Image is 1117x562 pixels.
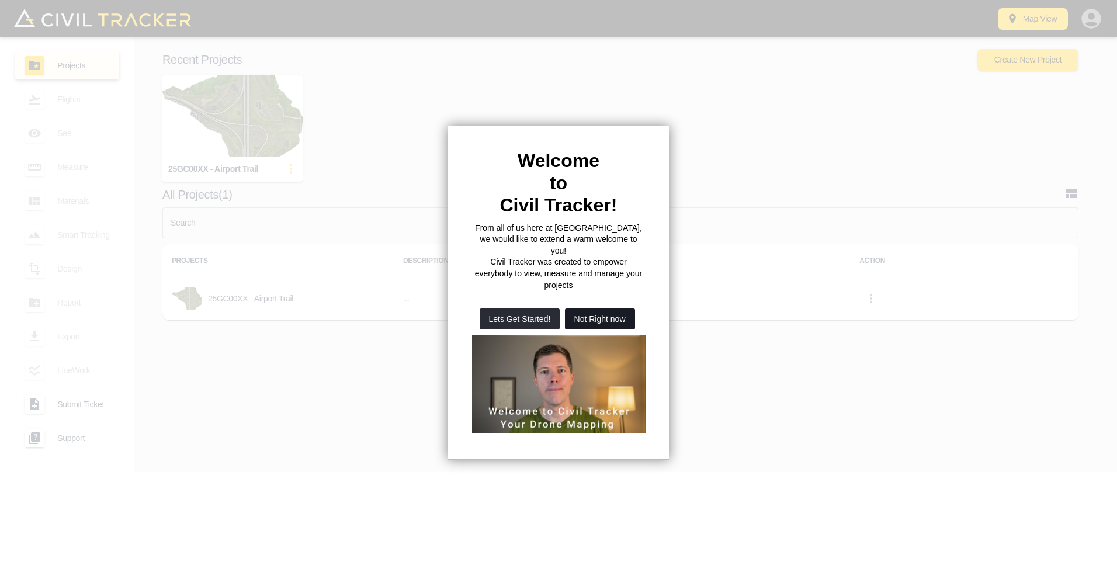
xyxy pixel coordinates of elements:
p: From all of us here at [GEOGRAPHIC_DATA], we would like to extend a warm welcome to you! [471,223,646,257]
h2: Civil Tracker! [471,194,646,216]
h2: Welcome [471,150,646,172]
iframe: Welcome to Civil Tracker [471,335,646,433]
p: Civil Tracker was created to empower everybody to view, measure and manage your projects [471,256,646,291]
h2: to [471,172,646,194]
button: Lets Get Started! [480,308,560,329]
button: Not Right now [565,308,635,329]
